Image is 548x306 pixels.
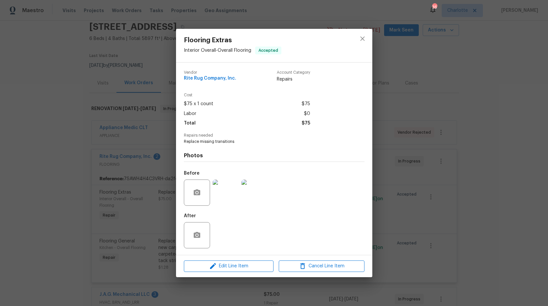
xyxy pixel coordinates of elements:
span: $75 [302,119,310,128]
span: Accepted [256,47,281,54]
span: Interior Overall - Overall Flooring [184,48,251,53]
h5: After [184,214,196,218]
h4: Photos [184,152,364,159]
span: Replace missing transitions [184,139,346,144]
button: Edit Line Item [184,260,274,272]
span: $75 x 1 count [184,99,213,109]
span: Repairs needed [184,133,364,138]
span: Total [184,119,196,128]
button: close [355,31,370,47]
span: Cost [184,93,310,97]
span: Repairs [277,76,310,83]
span: Edit Line Item [186,262,272,270]
button: Cancel Line Item [279,260,364,272]
span: Labor [184,109,196,119]
span: Rite Rug Company, Inc. [184,76,236,81]
span: Flooring Extras [184,37,281,44]
h5: Before [184,171,200,176]
span: Vendor [184,70,236,75]
div: 36 [432,4,437,10]
span: $0 [304,109,310,119]
span: Account Category [277,70,310,75]
span: $75 [302,99,310,109]
span: Cancel Line Item [281,262,362,270]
